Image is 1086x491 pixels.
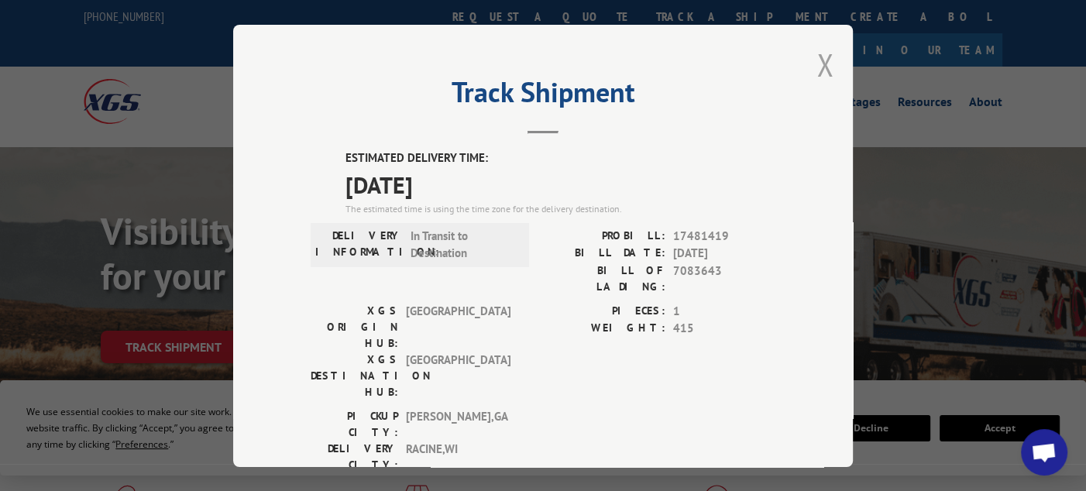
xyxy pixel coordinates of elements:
[315,227,403,262] label: DELIVERY INFORMATION:
[673,227,775,245] span: 17481419
[345,201,775,215] div: The estimated time is using the time zone for the delivery destination.
[543,302,665,320] label: PIECES:
[311,351,398,400] label: XGS DESTINATION HUB:
[311,302,398,351] label: XGS ORIGIN HUB:
[673,302,775,320] span: 1
[543,227,665,245] label: PROBILL:
[406,302,510,351] span: [GEOGRAPHIC_DATA]
[816,44,833,85] button: Close modal
[406,407,510,440] span: [PERSON_NAME] , GA
[311,407,398,440] label: PICKUP CITY:
[406,440,510,472] span: RACINE , WI
[673,245,775,263] span: [DATE]
[411,227,515,262] span: In Transit to Destination
[311,440,398,472] label: DELIVERY CITY:
[673,320,775,338] span: 415
[345,167,775,201] span: [DATE]
[1021,429,1067,476] div: Open chat
[673,262,775,294] span: 7083643
[311,81,775,111] h2: Track Shipment
[406,351,510,400] span: [GEOGRAPHIC_DATA]
[543,262,665,294] label: BILL OF LADING:
[543,245,665,263] label: BILL DATE:
[345,149,775,167] label: ESTIMATED DELIVERY TIME:
[543,320,665,338] label: WEIGHT:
